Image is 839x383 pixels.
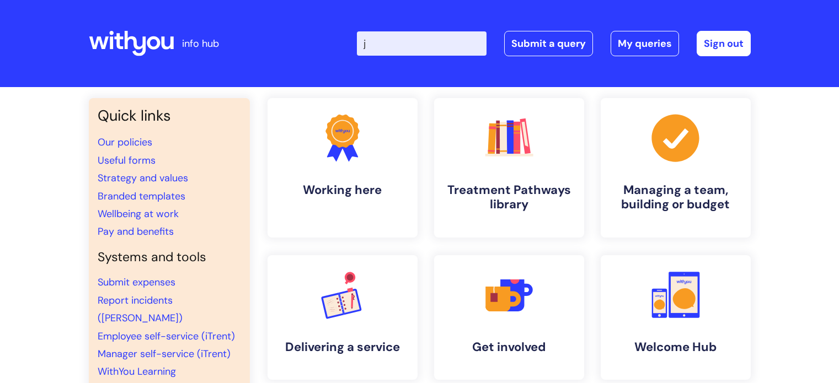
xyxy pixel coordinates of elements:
a: Branded templates [98,190,185,203]
h4: Systems and tools [98,250,241,265]
h3: Quick links [98,107,241,125]
a: Get involved [434,255,584,380]
a: Our policies [98,136,152,149]
a: Working here [268,98,418,238]
a: Wellbeing at work [98,207,179,220]
a: Delivering a service [268,255,418,380]
a: Submit a query [504,31,593,56]
h4: Get involved [443,340,575,354]
a: Strategy and values [98,171,188,185]
a: Welcome Hub [601,255,751,380]
a: Employee self-service (iTrent) [98,330,235,343]
a: WithYou Learning [98,365,176,378]
h4: Welcome Hub [610,340,742,354]
h4: Managing a team, building or budget [610,183,742,212]
h4: Treatment Pathways library [443,183,575,212]
a: Managing a team, building or budget [601,98,751,238]
p: info hub [182,35,219,52]
a: My queries [611,31,679,56]
input: Search [357,31,487,56]
a: Pay and benefits [98,225,174,238]
a: Report incidents ([PERSON_NAME]) [98,294,183,325]
a: Treatment Pathways library [434,98,584,238]
a: Useful forms [98,154,156,167]
h4: Working here [276,183,409,197]
div: | - [357,31,751,56]
a: Submit expenses [98,276,175,289]
a: Manager self-service (iTrent) [98,347,231,360]
a: Sign out [697,31,751,56]
h4: Delivering a service [276,340,409,354]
